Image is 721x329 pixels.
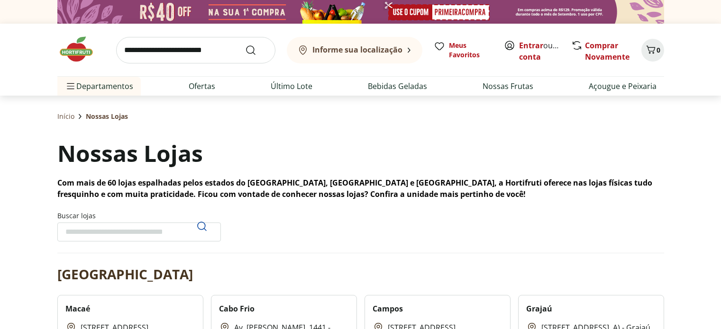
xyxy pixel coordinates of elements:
[519,40,571,62] a: Criar conta
[57,222,221,241] input: Buscar lojasPesquisar
[373,303,403,314] h2: Campos
[657,45,660,54] span: 0
[65,303,90,314] h2: Macaé
[65,75,76,98] button: Menu
[65,75,133,98] span: Departamentos
[219,303,255,314] h2: Cabo Frio
[287,37,422,63] button: Informe sua localização
[271,80,312,92] a: Último Lote
[245,44,268,56] button: Submit Search
[519,40,543,51] a: Entrar
[449,41,493,60] span: Meus Favoritos
[86,112,128,121] span: Nossas Lojas
[312,44,402,55] b: Informe sua localização
[434,41,493,60] a: Meus Favoritos
[57,211,221,241] label: Buscar lojas
[519,40,561,62] span: ou
[57,177,664,200] p: Com mais de 60 lojas espalhadas pelos estados do [GEOGRAPHIC_DATA], [GEOGRAPHIC_DATA] e [GEOGRAPH...
[189,80,215,92] a: Ofertas
[57,265,193,284] h2: [GEOGRAPHIC_DATA]
[483,80,533,92] a: Nossas Frutas
[526,303,552,314] h2: Grajaú
[57,137,203,169] h1: Nossas Lojas
[641,39,664,62] button: Carrinho
[57,112,74,121] a: Início
[191,215,213,238] button: Pesquisar
[368,80,427,92] a: Bebidas Geladas
[116,37,275,63] input: search
[589,80,657,92] a: Açougue e Peixaria
[585,40,630,62] a: Comprar Novamente
[57,35,105,63] img: Hortifruti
